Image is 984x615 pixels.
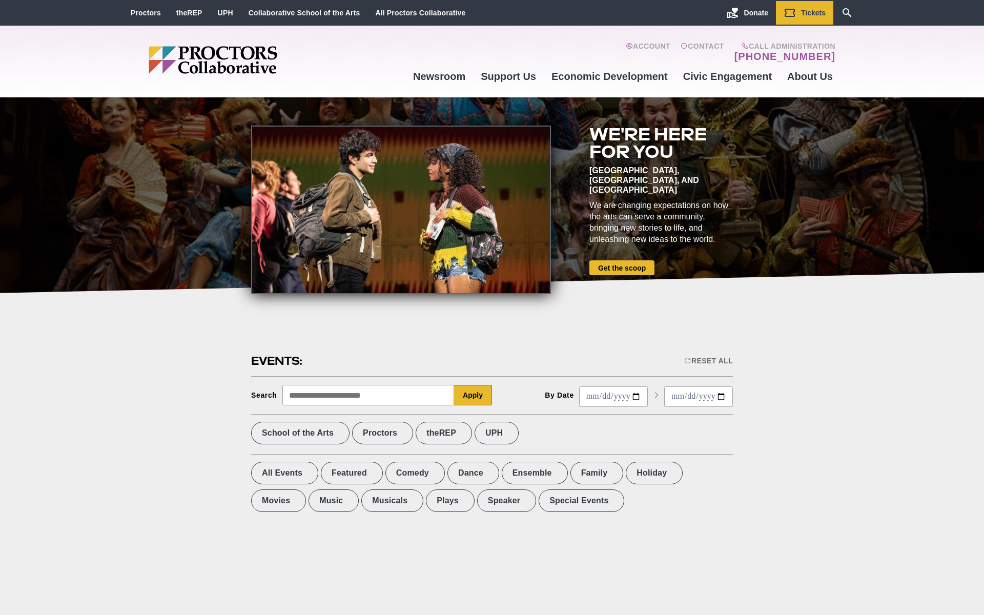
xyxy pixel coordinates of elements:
[477,489,536,512] label: Speaker
[589,260,654,275] a: Get the scoop
[149,46,356,74] img: Proctors logo
[780,63,840,90] a: About Us
[776,1,833,25] a: Tickets
[249,9,360,17] a: Collaborative School of the Arts
[502,462,568,484] label: Ensemble
[589,126,733,160] h2: We're here for you
[731,42,835,50] span: Call Administration
[447,462,499,484] label: Dance
[626,42,670,63] a: Account
[684,357,733,365] div: Reset All
[626,462,683,484] label: Holiday
[675,63,780,90] a: Civic Engagement
[251,391,277,399] div: Search
[833,1,861,25] a: Search
[361,489,423,512] label: Musicals
[473,63,544,90] a: Support Us
[251,353,304,369] h2: Events:
[589,166,733,195] div: [GEOGRAPHIC_DATA], [GEOGRAPHIC_DATA], and [GEOGRAPHIC_DATA]
[589,200,733,245] div: We are changing expectations on how the arts can serve a community, bringing new stories to life,...
[176,9,202,17] a: theREP
[454,385,492,405] button: Apply
[405,63,473,90] a: Newsroom
[251,422,350,444] label: School of the Arts
[719,1,776,25] a: Donate
[218,9,233,17] a: UPH
[544,63,675,90] a: Economic Development
[251,462,318,484] label: All Events
[475,422,519,444] label: UPH
[734,50,835,63] a: [PHONE_NUMBER]
[321,462,383,484] label: Featured
[744,9,768,17] span: Donate
[131,9,161,17] a: Proctors
[681,42,724,63] a: Contact
[352,422,413,444] label: Proctors
[309,489,359,512] label: Music
[545,391,574,399] div: By Date
[385,462,445,484] label: Comedy
[416,422,472,444] label: theREP
[426,489,475,512] label: Plays
[375,9,465,17] a: All Proctors Collaborative
[570,462,624,484] label: Family
[801,9,826,17] span: Tickets
[539,489,624,512] label: Special Events
[251,489,306,512] label: Movies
